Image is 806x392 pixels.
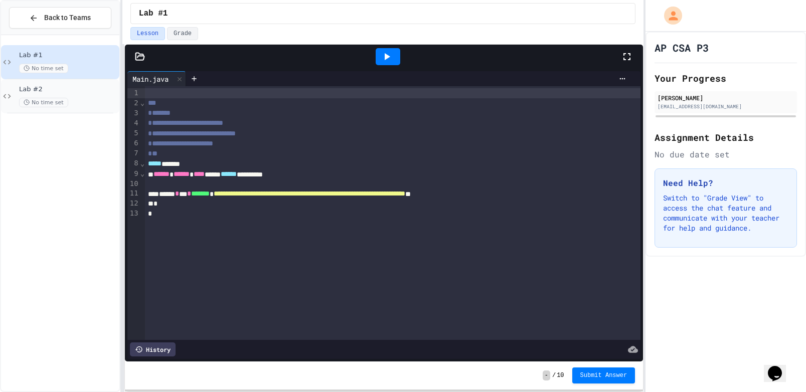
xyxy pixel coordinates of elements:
[167,27,198,40] button: Grade
[127,98,140,108] div: 2
[127,188,140,199] div: 11
[543,370,550,380] span: -
[764,352,796,382] iframe: chat widget
[127,128,140,138] div: 5
[127,88,140,98] div: 1
[127,71,186,86] div: Main.java
[663,193,788,233] p: Switch to "Grade View" to access the chat feature and communicate with your teacher for help and ...
[19,98,68,107] span: No time set
[9,7,111,29] button: Back to Teams
[140,99,145,107] span: Fold line
[127,169,140,179] div: 9
[127,138,140,148] div: 6
[127,179,140,189] div: 10
[19,64,68,73] span: No time set
[654,4,685,27] div: My Account
[127,158,140,168] div: 8
[655,41,709,55] h1: AP CSA P3
[658,93,794,102] div: [PERSON_NAME]
[557,371,564,379] span: 10
[655,130,797,144] h2: Assignment Details
[127,199,140,209] div: 12
[19,85,117,94] span: Lab #2
[127,108,140,118] div: 3
[580,371,627,379] span: Submit Answer
[552,371,556,379] span: /
[140,169,145,177] span: Fold line
[127,209,140,219] div: 13
[127,148,140,158] div: 7
[663,177,788,189] h3: Need Help?
[655,148,797,160] div: No due date set
[130,342,176,356] div: History
[655,71,797,85] h2: Your Progress
[127,74,174,84] div: Main.java
[127,118,140,128] div: 4
[140,159,145,167] span: Fold line
[19,51,117,60] span: Lab #1
[139,8,168,20] span: Lab #1
[658,103,794,110] div: [EMAIL_ADDRESS][DOMAIN_NAME]
[572,367,635,383] button: Submit Answer
[44,13,91,23] span: Back to Teams
[130,27,165,40] button: Lesson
